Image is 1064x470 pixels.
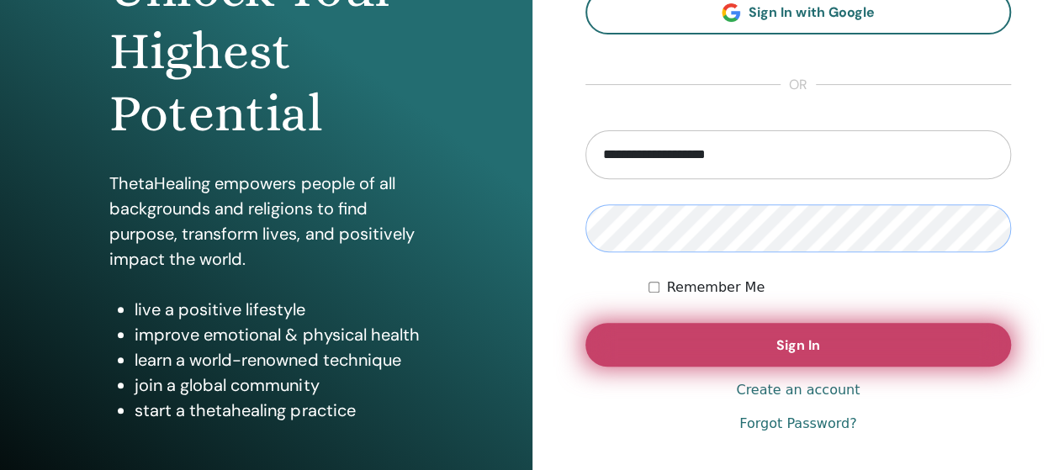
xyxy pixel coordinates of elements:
li: start a thetahealing practice [135,398,422,423]
span: or [781,75,816,95]
div: Keep me authenticated indefinitely or until I manually logout [648,277,1011,298]
li: improve emotional & physical health [135,322,422,347]
li: live a positive lifestyle [135,297,422,322]
p: ThetaHealing empowers people of all backgrounds and religions to find purpose, transform lives, a... [109,171,422,272]
li: join a global community [135,372,422,398]
span: Sign In with Google [749,3,874,21]
a: Forgot Password? [739,414,856,434]
label: Remember Me [666,277,765,298]
a: Create an account [736,380,860,400]
button: Sign In [585,323,1012,367]
span: Sign In [776,336,820,354]
li: learn a world-renowned technique [135,347,422,372]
